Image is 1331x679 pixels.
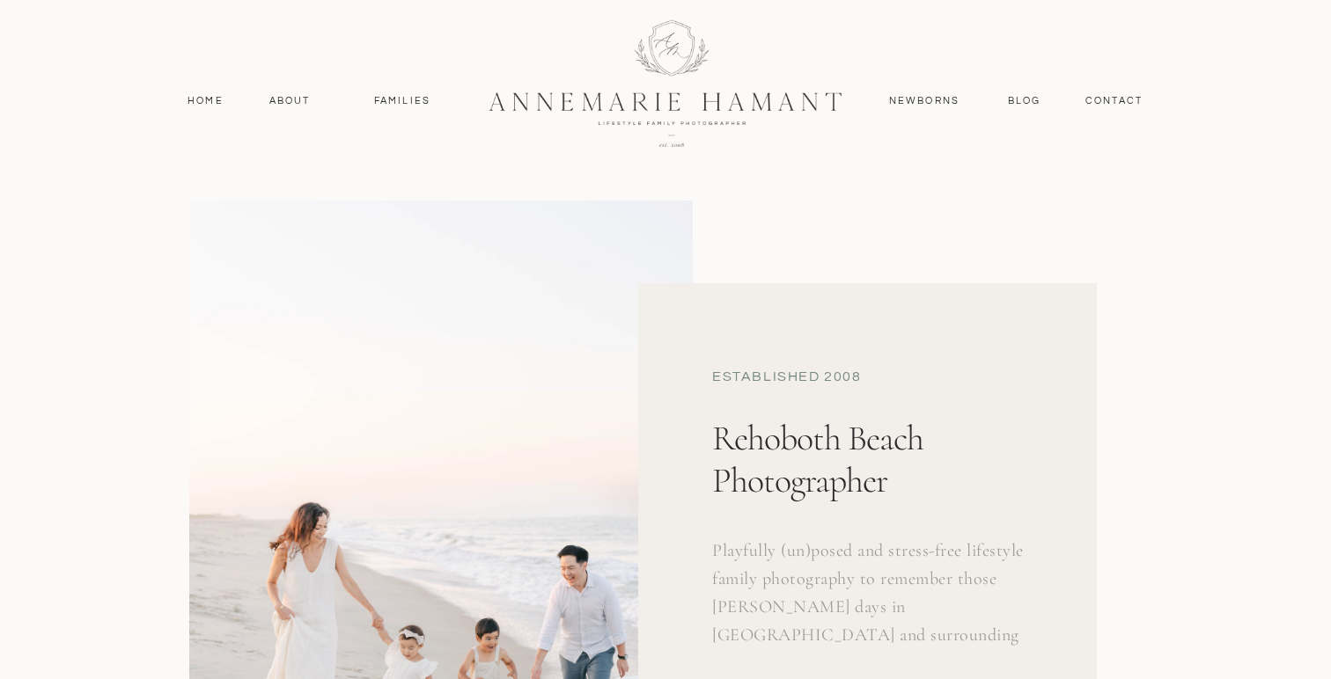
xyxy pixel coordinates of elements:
[363,93,442,109] a: Families
[264,93,315,109] a: About
[1076,93,1152,109] a: contact
[712,367,1070,391] div: established 2008
[180,93,232,109] a: Home
[712,417,1061,569] h1: Rehoboth Beach Photographer
[1004,93,1045,109] a: Blog
[712,537,1044,654] h3: Playfully (un)posed and stress-free lifestyle family photography to remember those [PERSON_NAME] ...
[882,93,967,109] a: Newborns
